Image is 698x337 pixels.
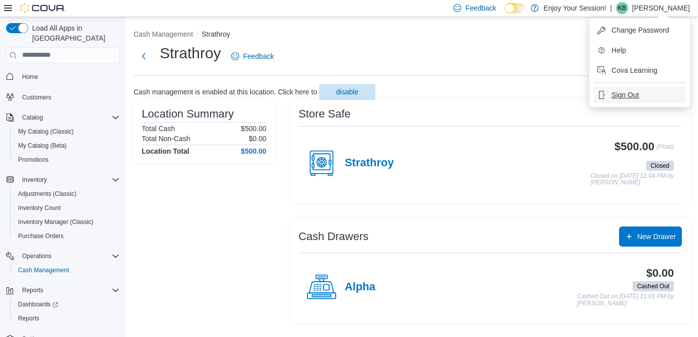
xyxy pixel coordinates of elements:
[2,110,124,125] button: Catalog
[2,69,124,84] button: Home
[14,264,73,276] a: Cash Management
[10,311,124,325] button: Reports
[142,147,189,155] h4: Location Total
[134,29,690,41] nav: An example of EuiBreadcrumbs
[319,84,375,100] button: disable
[593,22,686,38] button: Change Password
[14,298,62,310] a: Dashboards
[18,128,74,136] span: My Catalog (Classic)
[142,108,234,120] h3: Location Summary
[619,227,682,247] button: New Drawer
[18,300,58,308] span: Dashboards
[505,3,526,14] input: Dark Mode
[160,43,221,63] h1: Strathroy
[18,232,64,240] span: Purchase Orders
[2,283,124,297] button: Reports
[18,250,120,262] span: Operations
[633,281,674,291] span: Cashed Out
[345,281,375,294] h4: Alpha
[18,174,120,186] span: Inventory
[18,71,42,83] a: Home
[10,297,124,311] a: Dashboards
[14,154,120,166] span: Promotions
[14,126,120,138] span: My Catalog (Classic)
[18,142,67,150] span: My Catalog (Beta)
[14,140,120,152] span: My Catalog (Beta)
[656,141,674,159] p: (Float)
[465,3,496,13] span: Feedback
[2,249,124,263] button: Operations
[610,2,612,14] p: |
[10,215,124,229] button: Inventory Manager (Classic)
[646,267,674,279] h3: $0.00
[18,284,120,296] span: Reports
[632,2,690,14] p: [PERSON_NAME]
[22,176,47,184] span: Inventory
[593,42,686,58] button: Help
[14,202,120,214] span: Inventory Count
[14,298,120,310] span: Dashboards
[227,46,278,66] a: Feedback
[577,293,674,307] p: Cashed Out on [DATE] 11:01 PM by [PERSON_NAME]
[22,286,43,294] span: Reports
[618,2,626,14] span: KB
[14,264,120,276] span: Cash Management
[10,139,124,153] button: My Catalog (Beta)
[18,266,69,274] span: Cash Management
[10,125,124,139] button: My Catalog (Classic)
[612,25,669,35] span: Change Password
[202,30,230,38] button: Strathroy
[14,230,68,242] a: Purchase Orders
[345,157,394,170] h4: Strathroy
[14,216,120,228] span: Inventory Manager (Classic)
[20,3,65,13] img: Cova
[637,282,669,291] span: Cashed Out
[18,218,93,226] span: Inventory Manager (Classic)
[2,173,124,187] button: Inventory
[134,30,193,38] button: Cash Management
[18,91,55,103] a: Customers
[18,314,39,322] span: Reports
[14,154,53,166] a: Promotions
[298,231,368,243] h3: Cash Drawers
[615,141,654,153] h3: $500.00
[14,126,78,138] a: My Catalog (Classic)
[590,173,674,186] p: Closed on [DATE] 11:04 PM by [PERSON_NAME]
[14,188,120,200] span: Adjustments (Classic)
[22,252,52,260] span: Operations
[243,51,274,61] span: Feedback
[18,284,47,296] button: Reports
[241,125,266,133] p: $500.00
[249,135,266,143] p: $0.00
[612,90,639,100] span: Sign Out
[544,2,607,14] p: Enjoy Your Session!
[10,153,124,167] button: Promotions
[10,187,124,201] button: Adjustments (Classic)
[593,87,686,103] button: Sign Out
[2,90,124,104] button: Customers
[616,2,628,14] div: Katie Bast
[18,174,51,186] button: Inventory
[142,135,190,143] h6: Total Non-Cash
[14,188,80,200] a: Adjustments (Classic)
[18,91,120,103] span: Customers
[10,263,124,277] button: Cash Management
[18,111,47,124] button: Catalog
[14,216,97,228] a: Inventory Manager (Classic)
[14,140,71,152] a: My Catalog (Beta)
[10,201,124,215] button: Inventory Count
[593,62,686,78] button: Cova Learning
[134,46,154,66] button: Next
[18,250,56,262] button: Operations
[612,65,657,75] span: Cova Learning
[646,161,674,171] span: Closed
[637,232,676,242] span: New Drawer
[18,70,120,83] span: Home
[134,88,317,96] p: Cash management is enabled at this location. Click here to
[18,156,49,164] span: Promotions
[22,93,51,101] span: Customers
[10,229,124,243] button: Purchase Orders
[22,114,43,122] span: Catalog
[336,87,358,97] span: disable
